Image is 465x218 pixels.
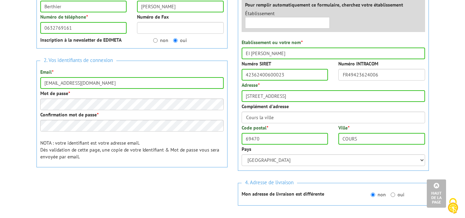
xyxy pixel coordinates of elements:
input: oui [173,38,178,43]
label: Ville [338,124,349,131]
span: 2. Vos identifiants de connexion [40,56,116,65]
iframe: reCAPTCHA [36,179,141,206]
p: NOTA : votre identifiant est votre adresse email. Dès validation de cette page, une copie de votr... [40,139,224,160]
input: non [153,38,158,43]
span: 4. Adresse de livraison [242,178,297,187]
label: Mot de passe [40,90,70,97]
a: Haut de la page [427,179,446,208]
div: Établissement [240,10,335,29]
label: Pour remplir automatiquement ce formulaire, cherchez votre établissement [245,1,403,8]
button: Cookies (fenêtre modale) [441,195,465,218]
label: Numéro INTRACOM [338,60,378,67]
label: Code postal [242,124,268,131]
label: Pays [242,146,251,153]
label: Etablissement ou votre nom [242,39,303,46]
label: Numéro de Fax [137,13,169,20]
input: non [371,193,375,197]
label: Numéro SIRET [242,60,271,67]
img: Cookies (fenêtre modale) [444,197,462,215]
label: Adresse [242,82,260,89]
input: oui [391,193,395,197]
label: Email [40,69,53,75]
label: non [371,191,386,198]
label: Complément d'adresse [242,103,289,110]
label: oui [173,37,187,44]
label: oui [391,191,404,198]
label: Numéro de téléphone [40,13,88,20]
label: non [153,37,168,44]
strong: Inscription à la newsletter de EDIMETA [40,37,121,43]
label: Confirmation mot de passe [40,111,98,118]
strong: Mon adresse de livraison est différente [242,191,324,197]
